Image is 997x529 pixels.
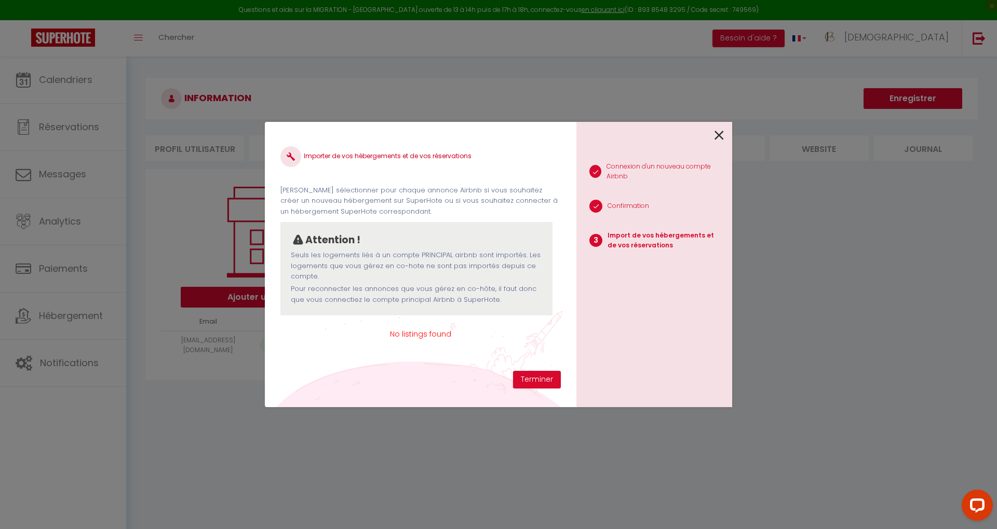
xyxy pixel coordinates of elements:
[607,162,724,182] p: Connexion d'un nouveau compte Airbnb
[291,284,542,305] p: Pour reconnecter les annonces que vous gérez en co-hôte, il faut donc que vous connectiez le comp...
[280,185,561,217] p: [PERSON_NAME] sélectionner pour chaque annonce Airbnb si vous souhaitez créer un nouveau hébergem...
[589,234,602,247] span: 3
[953,485,997,529] iframe: LiveChat chat widget
[305,232,360,248] p: Attention !
[291,250,542,282] p: Seuls les logements liés à un compte PRINCIPAL airbnb sont importés. Les logements que vous gérez...
[513,371,561,388] button: Terminer
[608,231,724,250] p: Import de vos hébergements et de vos réservations
[280,328,561,340] span: No listings found
[280,146,561,167] h4: Importer de vos hébergements et de vos réservations
[608,201,649,211] p: Confirmation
